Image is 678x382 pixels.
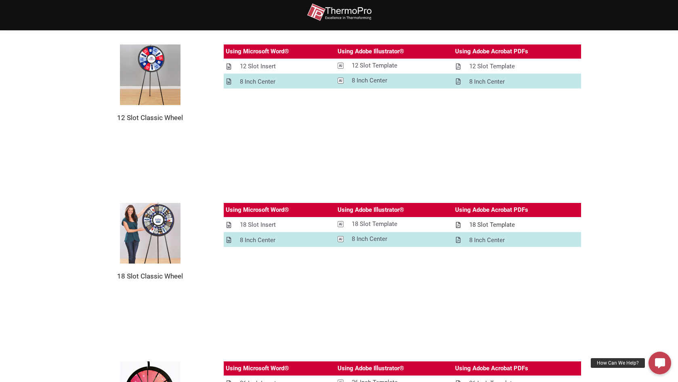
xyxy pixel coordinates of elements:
div: Using Adobe Illustrator® [338,46,404,57]
div: Using Adobe Illustrator® [338,363,404,374]
a: 18 Slot Template [453,218,581,232]
div: Using Adobe Acrobat PDFs [455,363,528,374]
h2: 12 Slot Classic Wheel [97,113,204,122]
a: 8 Inch Center [224,75,336,89]
div: 8 Inch Center [240,235,275,245]
img: thermopro-logo-non-iso [307,3,372,21]
a: How Can We Help? [649,352,671,374]
a: 8 Inch Center [453,233,581,247]
div: Using Microsoft Word® [226,205,289,215]
div: 8 Inch Center [352,234,387,244]
div: 8 Inch Center [469,77,505,87]
div: 12 Slot Insert [240,61,276,72]
div: 8 Inch Center [240,77,275,87]
div: 12 Slot Template [352,61,397,71]
div: Using Adobe Acrobat PDFs [455,205,528,215]
div: Using Microsoft Word® [226,363,289,374]
div: Using Microsoft Word® [226,46,289,57]
a: 8 Inch Center [336,74,453,88]
div: 18 Slot Template [352,219,397,229]
a: 18 Slot Insert [224,218,336,232]
div: How Can We Help? [591,358,645,368]
a: 12 Slot Template [336,59,453,73]
div: 12 Slot Template [469,61,515,72]
a: 18 Slot Template [336,217,453,231]
a: 12 Slot Insert [224,59,336,74]
a: 12 Slot Template [453,59,581,74]
div: 18 Slot Template [469,220,515,230]
div: Using Adobe Acrobat PDFs [455,46,528,57]
div: 18 Slot Insert [240,220,276,230]
h2: 18 Slot Classic Wheel [97,272,204,281]
a: 8 Inch Center [224,233,336,247]
a: 8 Inch Center [336,232,453,246]
a: 8 Inch Center [453,75,581,89]
div: 8 Inch Center [469,235,505,245]
div: 8 Inch Center [352,76,387,86]
div: Using Adobe Illustrator® [338,205,404,215]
